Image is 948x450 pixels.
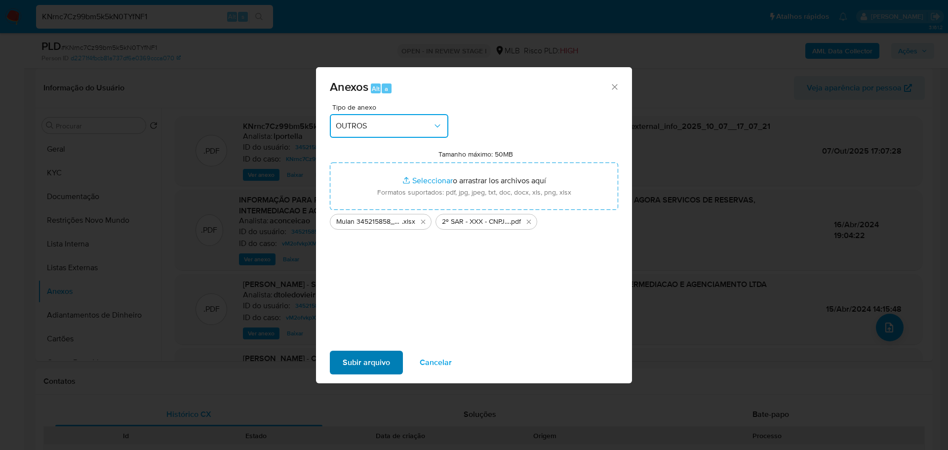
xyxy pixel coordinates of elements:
[330,351,403,374] button: Subir arquivo
[510,217,521,227] span: .pdf
[420,352,452,373] span: Cancelar
[442,217,510,227] span: 2º SAR - XXX - CNPJ 03921458000171 - TICKET AGORA SERVICOS DE RESERVAS, INTERMEDIACAO E AGENCIAME...
[330,114,448,138] button: OUTROS
[402,217,415,227] span: .xlsx
[336,121,433,131] span: OUTROS
[330,210,618,230] ul: Archivos seleccionados
[407,351,465,374] button: Cancelar
[438,150,513,159] label: Tamanho máximo: 50MB
[610,82,619,91] button: Cerrar
[385,84,388,93] span: a
[372,84,380,93] span: Alt
[343,352,390,373] span: Subir arquivo
[417,216,429,228] button: Eliminar Mulan 345215858_2025_10_06_17_18_19.xlsx
[336,217,402,227] span: Mulan 345215858_2025_10_06_17_18_19
[523,216,535,228] button: Eliminar 2º SAR - XXX - CNPJ 03921458000171 - TICKET AGORA SERVICOS DE RESERVAS, INTERMEDIACAO E ...
[330,78,368,95] span: Anexos
[332,104,451,111] span: Tipo de anexo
